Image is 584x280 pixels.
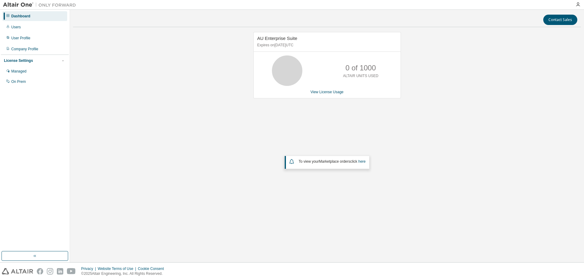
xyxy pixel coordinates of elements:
[2,268,33,275] img: altair_logo.svg
[319,159,350,164] em: Marketplace orders
[11,25,21,30] div: Users
[37,268,43,275] img: facebook.svg
[11,47,38,51] div: Company Profile
[138,266,167,271] div: Cookie Consent
[257,43,395,48] p: Expires on [DATE] UTC
[81,266,98,271] div: Privacy
[3,2,79,8] img: Altair One
[11,14,30,19] div: Dashboard
[11,79,26,84] div: On Prem
[311,90,344,94] a: View License Usage
[358,159,366,164] a: here
[98,266,138,271] div: Website Terms of Use
[67,268,76,275] img: youtube.svg
[11,69,26,74] div: Managed
[47,268,53,275] img: instagram.svg
[299,159,366,164] span: To view your click
[11,36,30,41] div: User Profile
[57,268,63,275] img: linkedin.svg
[343,73,378,79] p: ALTAIR UNITS USED
[4,58,33,63] div: License Settings
[346,63,376,73] p: 0 of 1000
[543,15,577,25] button: Contact Sales
[81,271,168,276] p: © 2025 Altair Engineering, Inc. All Rights Reserved.
[257,36,297,41] span: AU Enterprise Suite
